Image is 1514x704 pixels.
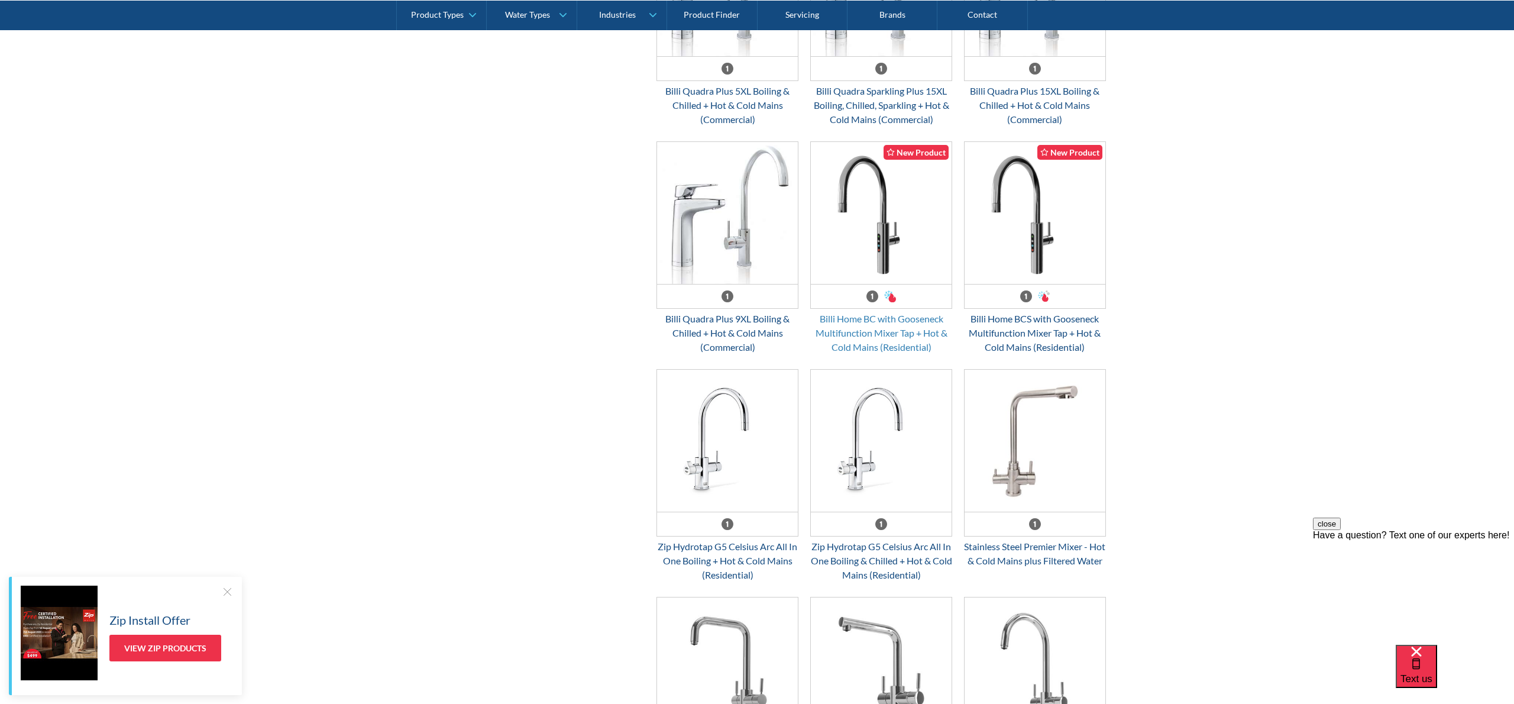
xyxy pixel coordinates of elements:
div: New Product [884,145,949,160]
img: Zip Hydrotap G5 Celsius Arc All In One Boiling + Hot & Cold Mains (Residential) [657,370,798,512]
div: Zip Hydrotap G5 Celsius Arc All In One Boiling & Chilled + Hot & Cold Mains (Residential) [810,540,952,582]
a: Zip Hydrotap G5 Celsius Arc All In One Boiling + Hot & Cold Mains (Residential) Zip Hydrotap G5 C... [656,369,798,582]
img: Billi Home BCS with Gooseneck Multifunction Mixer Tap + Hot & Cold Mains (Residential) [965,142,1105,284]
div: Billi Home BC with Gooseneck Multifunction Mixer Tap + Hot & Cold Mains (Residential) [810,312,952,354]
div: Billi Quadra Sparkling Plus 15XL Boiling, Chilled, Sparkling + Hot & Cold Mains (Commercial) [810,84,952,127]
div: Industries [599,9,636,20]
img: Billi Home BC with Gooseneck Multifunction Mixer Tap + Hot & Cold Mains (Residential) [811,142,952,284]
div: Product Types [411,9,464,20]
img: Stainless Steel Premier Mixer - Hot & Cold Mains plus Filtered Water [965,370,1105,512]
div: Billi Quadra Plus 15XL Boiling & Chilled + Hot & Cold Mains (Commercial) [964,84,1106,127]
div: Zip Hydrotap G5 Celsius Arc All In One Boiling + Hot & Cold Mains (Residential) [656,540,798,582]
div: Billi Quadra Plus 9XL Boiling & Chilled + Hot & Cold Mains (Commercial) [656,312,798,354]
a: View Zip Products [109,635,221,661]
iframe: podium webchat widget bubble [1396,645,1514,704]
img: Zip Hydrotap G5 Celsius Arc All In One Boiling & Chilled + Hot & Cold Mains (Residential) [811,370,952,512]
iframe: podium webchat widget prompt [1313,518,1514,660]
img: Zip Install Offer [21,586,98,680]
div: New Product [1037,145,1102,160]
a: Billi Home BC with Gooseneck Multifunction Mixer Tap + Hot & Cold Mains (Residential) New Product... [810,141,952,354]
div: Billi Quadra Plus 5XL Boiling & Chilled + Hot & Cold Mains (Commercial) [656,84,798,127]
a: Zip Hydrotap G5 Celsius Arc All In One Boiling & Chilled + Hot & Cold Mains (Residential)Zip Hydr... [810,369,952,582]
div: Stainless Steel Premier Mixer - Hot & Cold Mains plus Filtered Water [964,540,1106,568]
a: Stainless Steel Premier Mixer - Hot & Cold Mains plus Filtered WaterStainless Steel Premier Mixer... [964,369,1106,568]
div: Billi Home BCS with Gooseneck Multifunction Mixer Tap + Hot & Cold Mains (Residential) [964,312,1106,354]
div: Water Types [505,9,550,20]
a: Billi Quadra Plus 9XL Boiling & Chilled + Hot & Cold Mains (Commercial)Billi Quadra Plus 9XL Boil... [656,141,798,354]
img: Billi Quadra Plus 9XL Boiling & Chilled + Hot & Cold Mains (Commercial) [657,142,798,284]
a: Billi Home BCS with Gooseneck Multifunction Mixer Tap + Hot & Cold Mains (Residential) New Produc... [964,141,1106,354]
h5: Zip Install Offer [109,611,190,629]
